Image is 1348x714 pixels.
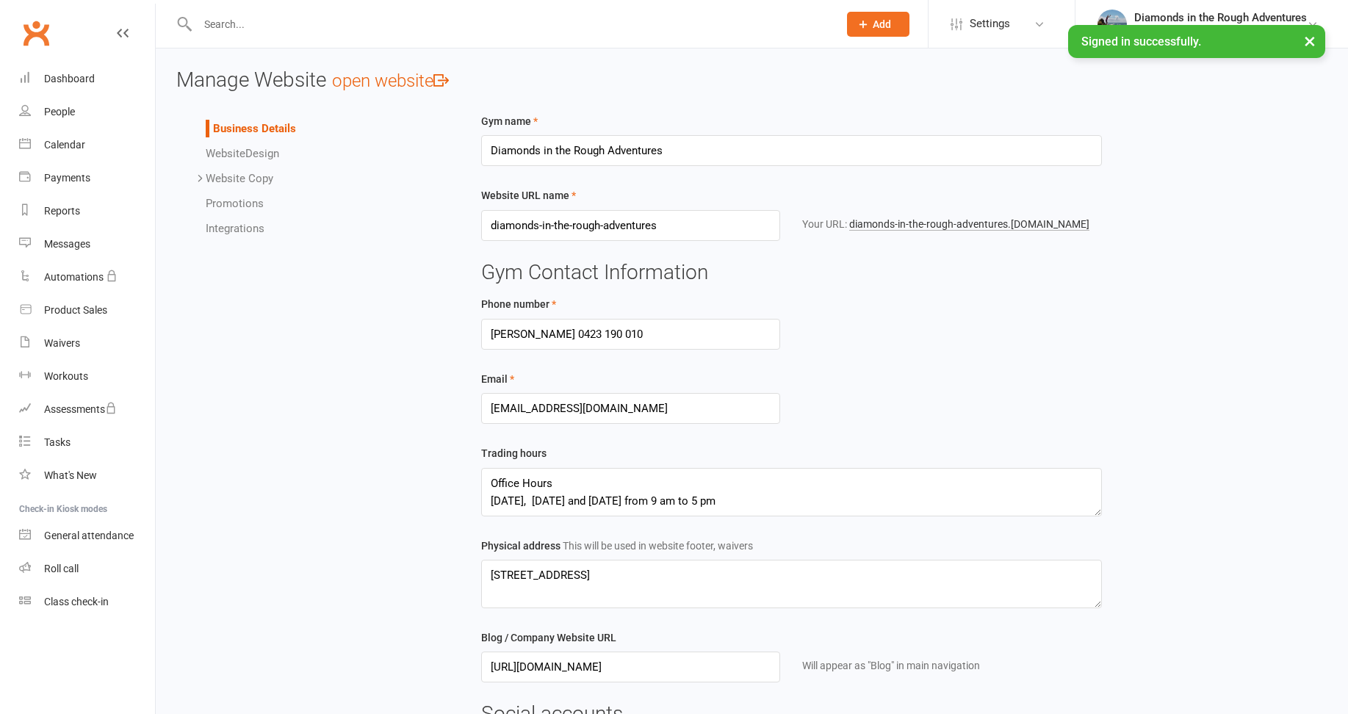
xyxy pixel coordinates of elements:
[206,147,245,160] span: Website
[18,15,54,51] a: Clubworx
[19,294,155,327] a: Product Sales
[1081,35,1201,48] span: Signed in successfully.
[19,426,155,459] a: Tasks
[44,304,107,316] div: Product Sales
[44,205,80,217] div: Reports
[19,552,155,585] a: Roll call
[206,222,264,235] a: Integrations
[802,216,1101,232] div: Your URL:
[481,560,1101,608] textarea: [STREET_ADDRESS]
[44,337,80,349] div: Waivers
[19,393,155,426] a: Assessments
[176,69,1327,92] h3: Manage Website
[481,538,753,554] label: Physical address
[481,630,616,646] label: Blog / Company Website URL
[44,530,134,541] div: General attendance
[206,147,279,160] a: WebsiteDesign
[481,468,1101,516] textarea: Office Hours [DATE], [DATE] and [DATE] from 9 am to 5 pm
[873,18,891,30] span: Add
[1134,24,1307,37] div: Diamonds in the Rough Adventures
[44,563,79,574] div: Roll call
[19,129,155,162] a: Calendar
[213,122,296,135] a: Business Details
[44,139,85,151] div: Calendar
[44,403,117,415] div: Assessments
[802,657,1101,674] div: Will appear as "Blog" in main navigation
[481,445,547,461] label: Trading hours
[44,238,90,250] div: Messages
[206,172,273,185] a: Website Copy
[19,519,155,552] a: General attendance kiosk mode
[481,187,576,203] label: Website URL name
[1134,11,1307,24] div: Diamonds in the Rough Adventures
[19,95,155,129] a: People
[44,596,109,607] div: Class check-in
[44,172,90,184] div: Payments
[44,469,97,481] div: What's New
[19,162,155,195] a: Payments
[19,585,155,619] a: Class kiosk mode
[847,12,909,37] button: Add
[481,113,538,129] label: Gym name
[563,540,753,552] span: This will be used in website footer, waivers
[19,360,155,393] a: Workouts
[481,652,780,682] input: http://example.com
[44,106,75,118] div: People
[19,459,155,492] a: What's New
[19,261,155,294] a: Automations
[332,71,449,91] a: open website
[193,14,828,35] input: Search...
[19,327,155,360] a: Waivers
[44,370,88,382] div: Workouts
[19,62,155,95] a: Dashboard
[19,195,155,228] a: Reports
[849,218,1089,231] a: diamonds-in-the-rough-adventures.[DOMAIN_NAME]
[44,73,95,84] div: Dashboard
[481,296,556,312] label: Phone number
[206,197,264,210] a: Promotions
[481,371,514,387] label: Email
[1297,25,1323,57] button: ×
[1097,10,1127,39] img: thumb_image1543975352.png
[19,228,155,261] a: Messages
[44,271,104,283] div: Automations
[44,436,71,448] div: Tasks
[481,262,1101,284] h3: Gym Contact Information
[970,7,1010,40] span: Settings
